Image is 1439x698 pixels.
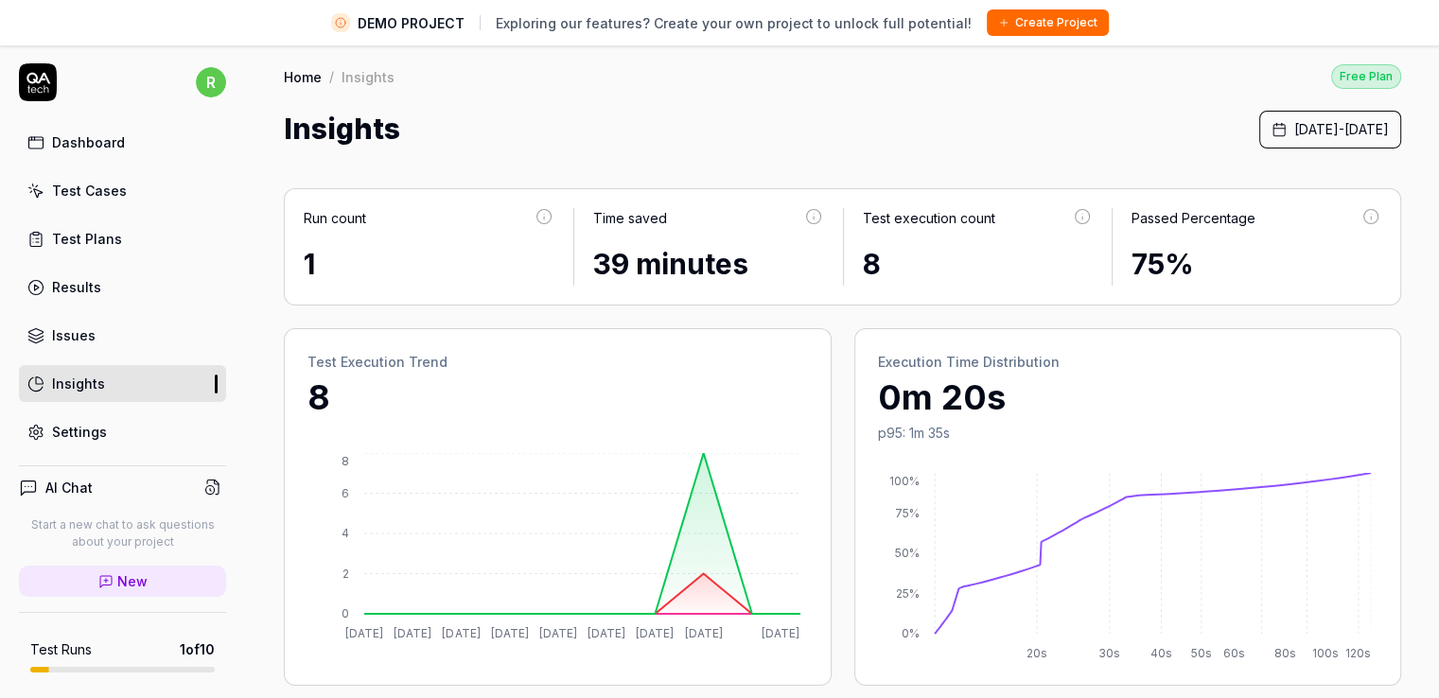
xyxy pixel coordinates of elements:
tspan: 75% [895,506,920,520]
tspan: 60s [1222,646,1244,660]
tspan: 120s [1345,646,1371,660]
a: Test Plans [19,220,226,257]
div: Settings [52,422,107,442]
tspan: [DATE] [539,626,577,640]
a: Insights [19,365,226,402]
a: Dashboard [19,124,226,161]
div: 39 minutes [593,243,824,286]
span: r [196,67,226,97]
div: Time saved [593,208,667,228]
tspan: 6 [342,486,349,500]
button: [DATE]-[DATE] [1259,111,1401,148]
span: New [117,571,148,591]
h4: AI Chat [45,478,93,497]
tspan: [DATE] [394,626,431,640]
tspan: 0% [902,626,920,640]
div: Test Cases [52,181,127,201]
tspan: 30s [1098,646,1120,660]
tspan: 2 [342,567,349,581]
tspan: [DATE] [636,626,674,640]
a: Results [19,269,226,305]
tspan: [DATE] [345,626,383,640]
div: / [329,67,334,86]
h1: Insights [284,108,400,150]
div: Passed Percentage [1132,208,1255,228]
a: New [19,566,226,597]
p: 0m 20s [878,372,1378,423]
button: Free Plan [1331,63,1401,89]
div: Dashboard [52,132,125,152]
tspan: [DATE] [685,626,723,640]
div: 1 [304,243,554,286]
tspan: 8 [342,454,349,468]
tspan: 100s [1312,646,1339,660]
tspan: 25% [896,586,920,601]
tspan: 40s [1149,646,1171,660]
div: Issues [52,325,96,345]
p: Start a new chat to ask questions about your project [19,516,226,550]
div: Free Plan [1331,64,1401,89]
tspan: 50s [1190,646,1211,660]
div: Test Plans [52,229,122,249]
tspan: [DATE] [491,626,529,640]
span: Exploring our features? Create your own project to unlock full potential! [496,13,972,33]
div: Test execution count [863,208,995,228]
div: 75% [1132,243,1381,286]
span: [DATE] - [DATE] [1294,119,1389,139]
div: Insights [342,67,395,86]
tspan: [DATE] [762,626,799,640]
div: Insights [52,374,105,393]
div: Results [52,277,101,297]
div: Run count [304,208,366,228]
a: Test Cases [19,172,226,209]
a: Home [284,67,322,86]
tspan: [DATE] [588,626,625,640]
h5: Test Runs [30,641,92,658]
tspan: 20s [1026,646,1046,660]
button: Create Project [987,9,1109,36]
tspan: 80s [1274,646,1296,660]
div: 8 [863,243,1094,286]
p: 8 [307,372,808,423]
button: r [196,63,226,101]
h2: Execution Time Distribution [878,352,1378,372]
tspan: [DATE] [442,626,480,640]
span: 1 of 10 [180,639,215,659]
h2: Test Execution Trend [307,352,808,372]
tspan: 50% [895,546,920,560]
tspan: 0 [342,606,349,620]
tspan: 4 [342,526,349,540]
tspan: 100% [889,474,920,488]
a: Issues [19,317,226,354]
p: p95: 1m 35s [878,423,1378,443]
span: DEMO PROJECT [358,13,465,33]
a: Settings [19,413,226,450]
